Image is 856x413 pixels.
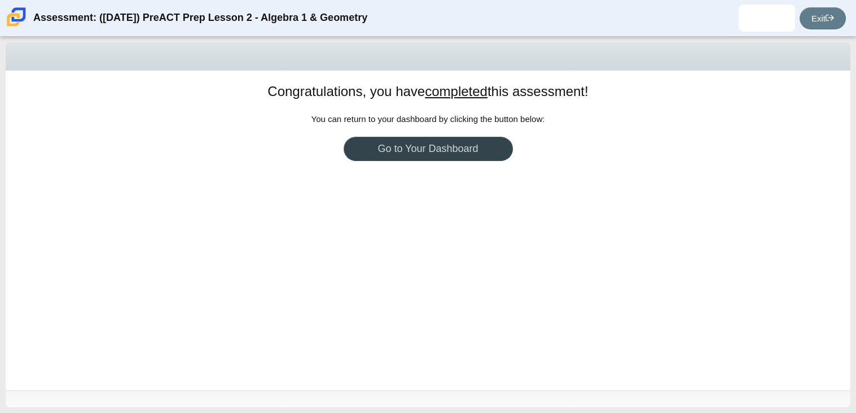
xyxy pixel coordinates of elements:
[5,5,28,29] img: Carmen School of Science & Technology
[800,7,846,29] a: Exit
[344,137,513,161] a: Go to Your Dashboard
[311,114,545,124] span: You can return to your dashboard by clicking the button below:
[267,82,588,101] h1: Congratulations, you have this assessment!
[758,9,776,27] img: jencarlos.ortegadi.yoi5QK
[33,5,367,32] div: Assessment: ([DATE]) PreACT Prep Lesson 2 - Algebra 1 & Geometry
[425,84,488,99] u: completed
[5,21,28,31] a: Carmen School of Science & Technology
